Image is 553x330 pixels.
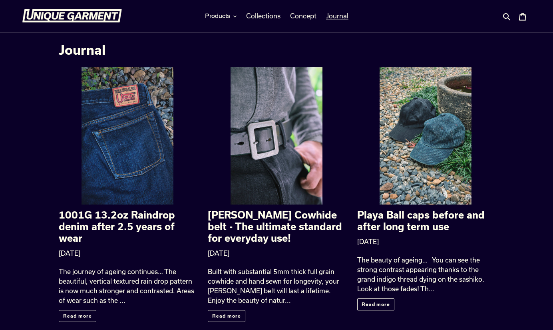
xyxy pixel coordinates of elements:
[59,42,494,57] h1: Journal
[357,238,379,245] time: [DATE]
[208,249,229,257] time: [DATE]
[208,209,345,244] h2: [PERSON_NAME] Cowhide belt - The ultimate standard for everyday use!
[242,10,284,22] a: Collections
[357,255,494,294] div: The beauty of ageing… You can see the strong contrast appearing thanks to the grand indigo thread...
[205,12,230,20] span: Products
[59,209,196,244] h2: 1001G 13.2oz Raindrop denim after 2.5 years of wear
[357,67,494,233] a: Playa Ball caps before and after long term use
[290,12,316,20] span: Concept
[208,310,245,322] a: Read more: Garrison Cowhide belt - The ultimate standard for everyday use!
[59,310,96,322] a: Read more: 1001G 13.2oz Raindrop denim after 2.5 years of wear
[326,12,348,20] span: Journal
[208,267,345,305] div: Built with substantial 5mm thick full grain cowhide and hand sewn for longevity, your [PERSON_NAM...
[246,12,280,20] span: Collections
[59,267,196,305] div: The journey of ageing continues… The beautiful, vertical textured rain drop pattern is now much s...
[59,249,80,257] time: [DATE]
[286,10,320,22] a: Concept
[357,209,494,233] h2: Playa Ball caps before and after long term use
[208,67,345,244] a: [PERSON_NAME] Cowhide belt - The ultimate standard for everyday use!
[322,10,352,22] a: Journal
[201,10,241,22] button: Products
[22,9,122,23] img: Unique Garment
[59,67,196,244] a: 1001G 13.2oz Raindrop denim after 2.5 years of wear
[357,298,395,310] a: Read more: Playa Ball caps before and after long term use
